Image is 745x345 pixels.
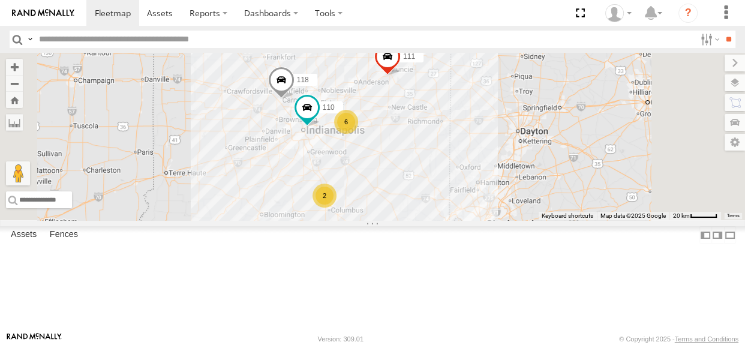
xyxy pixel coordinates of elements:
span: 118 [297,75,309,83]
label: Dock Summary Table to the Right [711,226,723,244]
label: Map Settings [725,134,745,151]
div: 6 [334,110,358,134]
span: 20 km [673,212,690,219]
div: Version: 309.01 [318,335,364,343]
button: Zoom out [6,75,23,92]
div: Brandon Hickerson [601,4,636,22]
a: Visit our Website [7,333,62,345]
label: Search Query [25,31,35,48]
span: 110 [323,103,335,111]
img: rand-logo.svg [12,9,74,17]
a: Terms (opens in new tab) [727,214,740,218]
button: Drag Pegman onto the map to open Street View [6,161,30,185]
a: Terms and Conditions [675,335,738,343]
span: Map data ©2025 Google [600,212,666,219]
span: 111 [403,52,415,60]
button: Map Scale: 20 km per 42 pixels [669,212,721,220]
label: Assets [5,227,43,244]
div: © Copyright 2025 - [619,335,738,343]
label: Search Filter Options [696,31,722,48]
label: Fences [44,227,84,244]
label: Measure [6,114,23,131]
button: Keyboard shortcuts [542,212,593,220]
div: 2 [313,184,337,208]
label: Dock Summary Table to the Left [699,226,711,244]
button: Zoom in [6,59,23,75]
button: Zoom Home [6,92,23,108]
label: Hide Summary Table [724,226,736,244]
i: ? [678,4,698,23]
